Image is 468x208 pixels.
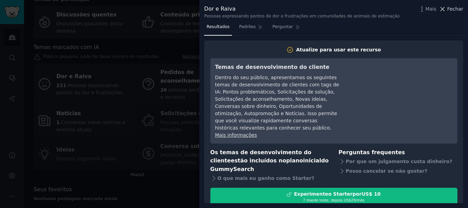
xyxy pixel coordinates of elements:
[210,149,311,164] font: Os temas de desenvolvimento do cliente
[286,157,303,164] font: plano
[350,63,453,114] iframe: Reprodutor de vídeo do YouTube
[439,5,463,13] button: Fechar
[346,168,427,174] font: Posso cancelar se não gostar?
[294,191,328,197] font: Experimente
[303,198,314,202] font: 7 dias
[338,149,405,156] font: Perguntas frequentes
[426,6,436,12] font: Mais
[204,22,232,36] a: Resultados
[361,191,381,197] font: US$ 10
[418,5,436,13] button: Mais
[351,198,356,202] font: 29
[210,157,329,172] font: do GummySearch
[239,24,256,29] font: Padrões
[231,157,286,164] font: estão incluídos no
[215,132,257,138] a: Mais informações
[303,157,321,164] font: inicial
[215,75,339,131] font: Dentro do seu público, apresentamos os seguintes temas de desenvolvimento de clientes com tags de...
[346,159,452,164] font: Por que um julgamento custa dinheiro?
[311,175,314,181] font: ?
[218,175,287,181] font: O que mais eu ganho com
[272,24,293,29] font: Perguntar
[237,22,265,36] a: Padrões
[270,22,303,36] a: Perguntar
[314,198,351,202] font: de teste, depois US$
[204,14,400,19] font: Pessoas expressando pontos de dor e frustrações em comunidades de animais de estimação
[210,188,457,205] button: Experimenteo StarterporUS$ 107 diasde teste, depois US$29/mês
[207,24,230,29] font: Resultados
[204,5,236,12] font: Dor e Raiva
[287,175,311,181] font: o Starter
[356,198,365,202] font: /mês
[447,6,463,12] font: Fechar
[215,64,330,70] font: Temas de desenvolvimento do cliente
[296,47,381,52] font: Atualize para usar este recurso
[328,191,353,197] font: o Starter
[353,191,362,197] font: por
